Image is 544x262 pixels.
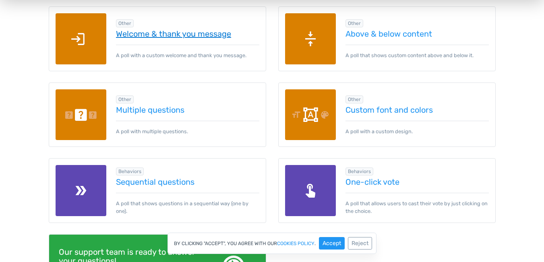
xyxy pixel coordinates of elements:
[116,105,259,114] a: Multiple questions
[116,45,259,59] p: A poll with a custom welcome and thank you message.
[116,29,259,38] a: Welcome & thank you message
[56,13,107,64] img: welcome-thank-you-message.png.webp
[345,95,363,103] span: Browse all in Other
[116,19,134,27] span: Browse all in Other
[345,167,373,175] span: Browse all in Behaviors
[56,165,107,216] img: seq-questions.png.webp
[345,29,489,38] a: Above & below content
[285,13,336,64] img: above-below-content.png.webp
[285,165,336,216] img: one-click-vote.png.webp
[345,105,489,114] a: Custom font and colors
[345,121,489,135] p: A poll with a custom design.
[345,177,489,186] a: One-click vote
[345,19,363,27] span: Browse all in Other
[116,193,259,215] p: A poll that shows questions in a sequential way (one by one).
[116,121,259,135] p: A poll with multiple questions.
[285,89,336,140] img: custom-font-colors.png.webp
[168,233,376,254] div: By clicking "Accept", you agree with our .
[348,237,372,250] button: Reject
[116,95,134,103] span: Browse all in Other
[319,237,345,250] button: Accept
[277,241,314,246] a: cookies policy
[345,45,489,59] p: A poll that shows custom content above and below it.
[116,177,259,186] a: Sequential questions
[116,167,144,175] span: Browse all in Behaviors
[56,89,107,140] img: multiple-questions.png.webp
[345,193,489,215] p: A poll that allows users to cast their vote by just clicking on the choice.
